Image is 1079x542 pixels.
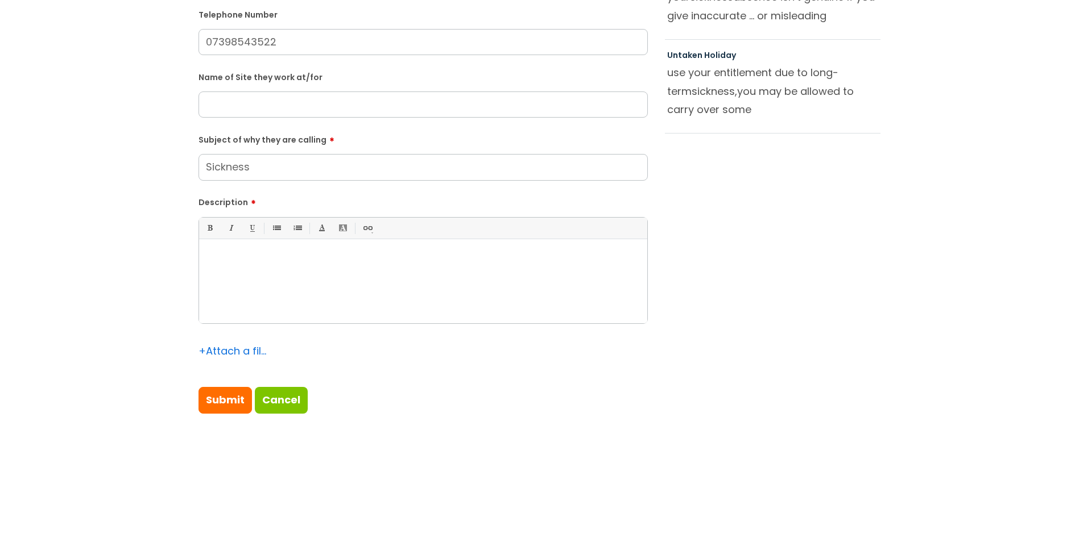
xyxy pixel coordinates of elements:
[224,221,238,235] a: Italic (Ctrl-I)
[199,131,648,145] label: Subject of why they are calling
[360,221,374,235] a: Link
[199,8,648,20] label: Telephone Number
[667,64,879,118] p: use your entitlement due to long-term you may be allowed to carry over some
[199,387,252,413] input: Submit
[290,221,304,235] a: 1. Ordered List (Ctrl-Shift-8)
[245,221,259,235] a: Underline(Ctrl-U)
[202,221,217,235] a: Bold (Ctrl-B)
[199,342,267,360] div: Attach a file
[692,84,737,98] span: sickness,
[199,194,648,207] label: Description
[315,221,329,235] a: Font Color
[255,387,308,413] a: Cancel
[199,70,648,82] label: Name of Site they work at/for
[667,49,736,61] a: Untaken Holiday
[336,221,350,235] a: Back Color
[269,221,283,235] a: • Unordered List (Ctrl-Shift-7)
